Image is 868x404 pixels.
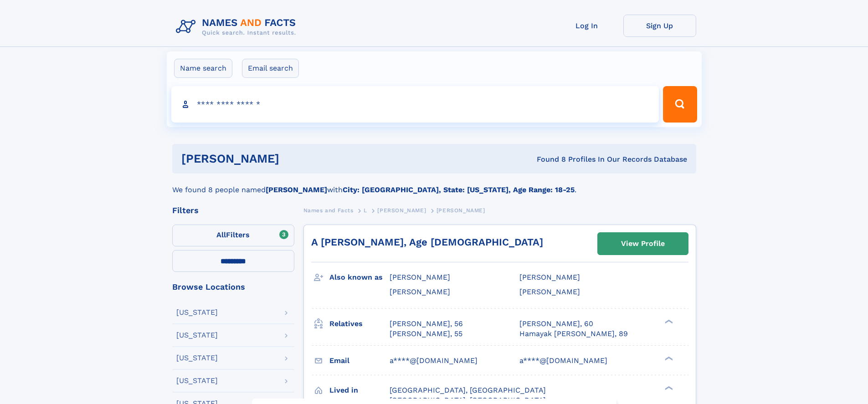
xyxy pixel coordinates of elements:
[364,207,367,214] span: L
[390,329,462,339] a: [PERSON_NAME], 55
[377,207,426,214] span: [PERSON_NAME]
[663,86,697,123] button: Search Button
[172,15,303,39] img: Logo Names and Facts
[390,319,463,329] a: [PERSON_NAME], 56
[176,377,218,384] div: [US_STATE]
[519,319,593,329] a: [PERSON_NAME], 60
[172,174,696,195] div: We found 8 people named with .
[519,273,580,281] span: [PERSON_NAME]
[329,316,390,332] h3: Relatives
[181,153,408,164] h1: [PERSON_NAME]
[390,287,450,296] span: [PERSON_NAME]
[621,233,665,254] div: View Profile
[172,225,294,246] label: Filters
[663,385,673,391] div: ❯
[242,59,299,78] label: Email search
[303,205,354,216] a: Names and Facts
[343,185,575,194] b: City: [GEOGRAPHIC_DATA], State: [US_STATE], Age Range: 18-25
[174,59,232,78] label: Name search
[176,332,218,339] div: [US_STATE]
[266,185,327,194] b: [PERSON_NAME]
[216,230,226,239] span: All
[364,205,367,216] a: L
[329,270,390,285] h3: Also known as
[172,283,294,291] div: Browse Locations
[519,287,580,296] span: [PERSON_NAME]
[172,206,294,215] div: Filters
[408,154,687,164] div: Found 8 Profiles In Our Records Database
[437,207,485,214] span: [PERSON_NAME]
[377,205,426,216] a: [PERSON_NAME]
[171,86,659,123] input: search input
[623,15,696,37] a: Sign Up
[390,386,546,394] span: [GEOGRAPHIC_DATA], [GEOGRAPHIC_DATA]
[519,329,628,339] a: Hamayak [PERSON_NAME], 89
[329,383,390,398] h3: Lived in
[550,15,623,37] a: Log In
[598,233,688,255] a: View Profile
[663,355,673,361] div: ❯
[311,236,543,248] a: A [PERSON_NAME], Age [DEMOGRAPHIC_DATA]
[176,354,218,362] div: [US_STATE]
[390,273,450,281] span: [PERSON_NAME]
[663,318,673,324] div: ❯
[176,309,218,316] div: [US_STATE]
[329,353,390,368] h3: Email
